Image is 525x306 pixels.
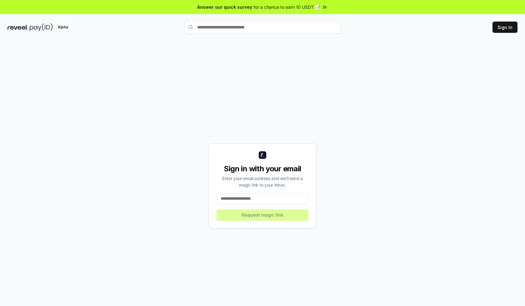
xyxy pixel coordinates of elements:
[197,4,252,10] span: Answer our quick survey
[259,151,266,159] img: logo_small
[217,175,308,188] div: Enter your email address and we’ll send a magic link to your inbox.
[30,23,53,31] img: pay_id
[217,164,308,174] div: Sign in with your email
[253,4,320,10] span: for a chance to earn 10 USDT 📝
[7,23,28,31] img: reveel_dark
[492,22,517,33] button: Sign In
[54,23,72,31] div: Alpha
